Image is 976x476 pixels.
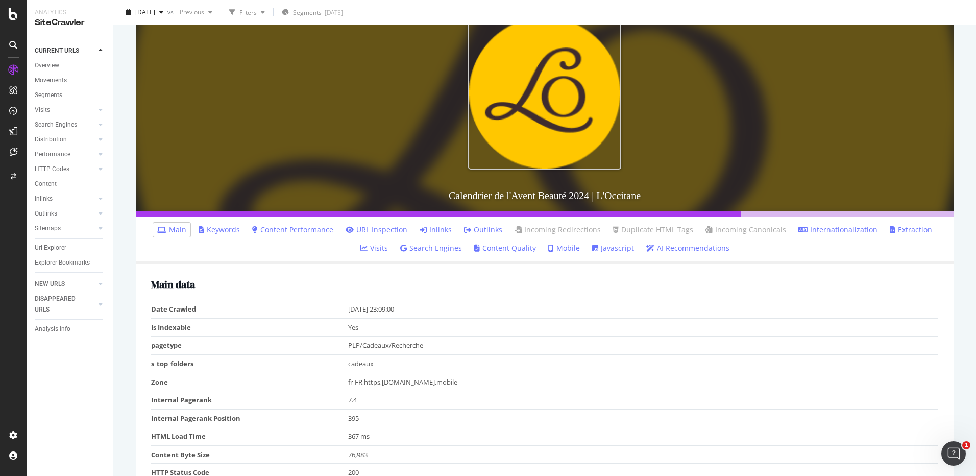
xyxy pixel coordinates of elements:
[348,318,939,337] td: Yes
[35,243,66,253] div: Url Explorer
[252,225,333,235] a: Content Performance
[346,225,407,235] a: URL Inspection
[151,279,938,290] h2: Main data
[592,243,634,253] a: Javascript
[35,60,106,71] a: Overview
[151,373,348,391] td: Zone
[360,243,388,253] a: Visits
[35,149,70,160] div: Performance
[35,8,105,17] div: Analytics
[293,8,322,17] span: Segments
[151,300,348,318] td: Date Crawled
[35,208,57,219] div: Outlinks
[35,179,106,189] a: Content
[35,243,106,253] a: Url Explorer
[941,441,966,466] iframe: Intercom live chat
[151,391,348,410] td: Internal Pagerank
[151,337,348,355] td: pagetype
[35,279,65,290] div: NEW URLS
[613,225,693,235] a: Duplicate HTML Tags
[798,225,877,235] a: Internationalization
[348,354,939,373] td: cadeaux
[35,120,95,130] a: Search Engines
[348,427,939,446] td: 367 ms
[646,243,729,253] a: AI Recommendations
[278,4,347,20] button: Segments[DATE]
[464,225,502,235] a: Outlinks
[35,17,105,29] div: SiteCrawler
[35,294,95,315] a: DISAPPEARED URLS
[705,225,786,235] a: Incoming Canonicals
[151,318,348,337] td: Is Indexable
[35,105,50,115] div: Visits
[199,225,240,235] a: Keywords
[35,324,70,335] div: Analysis Info
[35,164,69,175] div: HTTP Codes
[35,223,61,234] div: Sitemaps
[35,75,67,86] div: Movements
[176,4,216,20] button: Previous
[35,257,106,268] a: Explorer Bookmarks
[348,409,939,427] td: 395
[348,337,939,355] td: PLP/Cadeaux/Recherche
[151,409,348,427] td: Internal Pagerank Position
[35,194,95,204] a: Inlinks
[515,225,601,235] a: Incoming Redirections
[167,8,176,16] span: vs
[890,225,932,235] a: Extraction
[225,4,269,20] button: Filters
[325,8,343,17] div: [DATE]
[420,225,452,235] a: Inlinks
[136,180,954,211] h3: Calendrier de l'Avent Beauté 2024 | L'Occitane
[474,243,536,253] a: Content Quality
[121,4,167,20] button: [DATE]
[35,208,95,219] a: Outlinks
[239,8,257,16] div: Filters
[35,294,86,315] div: DISAPPEARED URLS
[35,90,106,101] a: Segments
[35,257,90,268] div: Explorer Bookmarks
[176,8,204,16] span: Previous
[35,120,77,130] div: Search Engines
[35,90,62,101] div: Segments
[962,441,970,449] span: 1
[548,243,580,253] a: Mobile
[157,225,186,235] a: Main
[348,300,939,318] td: [DATE] 23:09:00
[35,279,95,290] a: NEW URLS
[35,223,95,234] a: Sitemaps
[348,391,939,410] td: 7.4
[35,45,79,56] div: CURRENT URLS
[35,179,57,189] div: Content
[348,445,939,464] td: 76,983
[35,134,67,145] div: Distribution
[468,16,621,170] img: Calendrier de l'Avent Beauté 2024 | L'Occitane
[35,60,59,71] div: Overview
[35,75,106,86] a: Movements
[35,105,95,115] a: Visits
[35,324,106,335] a: Analysis Info
[35,45,95,56] a: CURRENT URLS
[35,149,95,160] a: Performance
[348,373,939,391] td: fr-FR,https,[DOMAIN_NAME],mobile
[151,354,348,373] td: s_top_folders
[135,8,155,16] span: 2025 Aug. 23rd
[400,243,462,253] a: Search Engines
[35,164,95,175] a: HTTP Codes
[151,427,348,446] td: HTML Load Time
[151,445,348,464] td: Content Byte Size
[35,134,95,145] a: Distribution
[35,194,53,204] div: Inlinks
